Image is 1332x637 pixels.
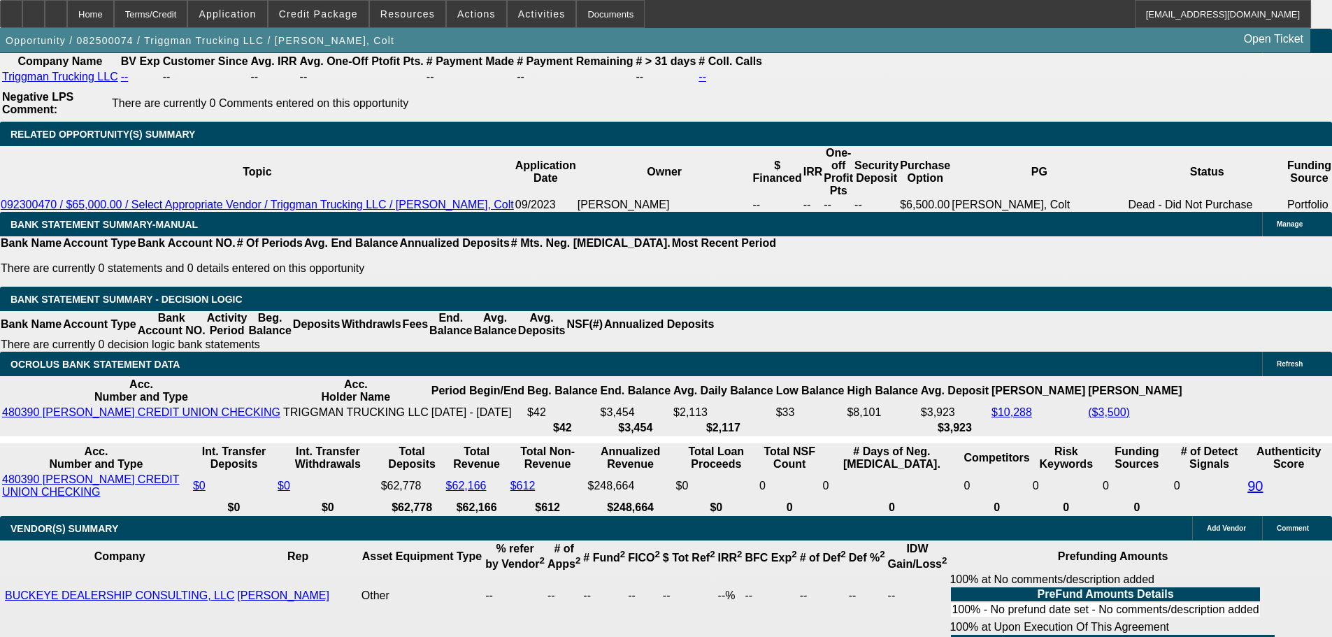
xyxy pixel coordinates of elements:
[822,445,961,471] th: # Days of Neg. [MEDICAL_DATA].
[759,501,820,515] th: 0
[517,55,633,67] b: # Payment Remaining
[515,146,577,198] th: Application Date
[485,573,545,619] td: --
[566,311,603,338] th: NSF(#)
[1038,588,1174,600] b: PreFund Amounts Details
[1102,501,1172,515] th: 0
[1032,445,1101,471] th: Risk Keywords
[206,311,248,338] th: Activity Period
[547,573,581,619] td: --
[516,70,633,84] td: --
[250,70,298,84] td: --
[991,406,1032,418] a: $10,288
[920,378,989,404] th: Avg. Deposit
[950,573,1275,618] div: 100% at No comments/description added
[963,501,1030,515] th: 0
[1277,360,1303,368] span: Refresh
[457,8,496,20] span: Actions
[518,8,566,20] span: Activities
[380,501,444,515] th: $62,778
[603,311,715,338] th: Annualized Deposits
[473,311,517,338] th: Avg. Balance
[137,236,236,250] th: Bank Account NO.
[303,236,399,250] th: Avg. End Balance
[1102,473,1172,499] td: 0
[445,445,508,471] th: Total Revenue
[718,552,743,564] b: IRR
[162,70,249,84] td: --
[188,1,266,27] button: Application
[899,146,951,198] th: Purchase Option
[510,445,586,471] th: Total Non-Revenue
[854,198,899,212] td: --
[1238,27,1309,51] a: Open Ticket
[662,573,716,619] td: --
[635,70,696,84] td: --
[1127,198,1286,212] td: Dead - Did Not Purchase
[380,8,435,20] span: Resources
[527,406,598,420] td: $42
[278,480,290,492] a: $0
[951,603,1259,617] td: 100% - No prefund date set - No comments/description added
[800,552,846,564] b: # of Def
[848,573,886,619] td: --
[426,70,515,84] td: --
[1032,473,1101,499] td: 0
[399,236,510,250] th: Annualized Deposits
[823,146,854,198] th: One-off Profit Pts
[1058,550,1168,562] b: Prefunding Amounts
[675,445,757,471] th: Total Loan Proceeds
[849,552,885,564] b: Def %
[282,378,429,404] th: Acc. Holder Name
[2,473,179,498] a: 480390 [PERSON_NAME] CREDIT UNION CHECKING
[823,198,854,212] td: --
[1087,378,1182,404] th: [PERSON_NAME]
[710,549,715,559] sup: 2
[745,552,797,564] b: BFC Exp
[517,311,566,338] th: Avg. Deposits
[287,550,308,562] b: Rep
[1,262,776,275] p: There are currently 0 statements and 0 details entered on this opportunity
[675,473,757,499] td: $0
[675,501,757,515] th: $0
[485,543,545,570] b: % refer by Vendor
[775,378,845,404] th: Low Balance
[1287,198,1332,212] td: Portfolio
[540,555,545,566] sup: 2
[10,359,180,370] span: OCROLUS BANK STATEMENT DATA
[361,573,483,619] td: Other
[671,236,777,250] th: Most Recent Period
[251,55,297,67] b: Avg. IRR
[279,8,358,20] span: Credit Package
[292,311,341,338] th: Deposits
[792,549,796,559] sup: 2
[508,1,576,27] button: Activities
[341,311,401,338] th: Withdrawls
[193,480,206,492] a: $0
[380,445,444,471] th: Total Deposits
[431,378,525,404] th: Period Begin/End
[380,473,444,499] td: $62,778
[299,70,424,84] td: --
[192,445,275,471] th: Int. Transfer Deposits
[1247,445,1331,471] th: Authenticity Score
[447,1,506,27] button: Actions
[822,501,961,515] th: 0
[1127,146,1286,198] th: Status
[515,198,577,212] td: 09/2023
[268,1,368,27] button: Credit Package
[10,129,195,140] span: RELATED OPPORTUNITY(S) SUMMARY
[587,445,674,471] th: Annualized Revenue
[370,1,445,27] button: Resources
[2,406,280,418] a: 480390 [PERSON_NAME] CREDIT UNION CHECKING
[10,523,118,534] span: VENDOR(S) SUMMARY
[582,573,626,619] td: --
[199,8,256,20] span: Application
[1032,501,1101,515] th: 0
[431,406,525,420] td: [DATE] - [DATE]
[920,406,989,420] td: $3,923
[402,311,429,338] th: Fees
[803,198,824,212] td: --
[654,549,659,559] sup: 2
[2,91,73,115] b: Negative LPS Comment:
